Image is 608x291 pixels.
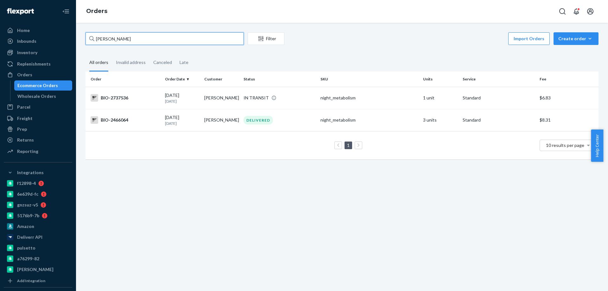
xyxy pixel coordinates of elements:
[17,137,34,143] div: Returns
[4,168,72,178] button: Integrations
[4,243,72,253] a: pulsetto
[180,54,188,71] div: Late
[204,76,238,82] div: Customer
[241,72,318,87] th: Status
[320,117,418,123] div: night_metabolism
[346,142,351,148] a: Page 1 is your current page
[17,38,36,44] div: Inbounds
[4,264,72,275] a: [PERSON_NAME]
[537,87,598,109] td: $6.83
[4,200,72,210] a: gnzsuz-v5
[546,142,584,148] span: 10 results per page
[4,135,72,145] a: Returns
[320,95,418,101] div: night_metabolism
[17,115,33,122] div: Freight
[248,32,284,45] button: Filter
[4,59,72,69] a: Replenishments
[202,87,241,109] td: [PERSON_NAME]
[17,202,38,208] div: gnzsuz-v5
[17,266,54,273] div: [PERSON_NAME]
[17,104,30,110] div: Parcel
[165,92,199,104] div: [DATE]
[244,116,273,124] div: DELIVERED
[4,232,72,242] a: Deliverr API
[17,256,39,262] div: a76299-82
[17,234,42,240] div: Deliverr API
[4,124,72,134] a: Prep
[86,8,107,15] a: Orders
[17,223,34,230] div: Amazon
[4,70,72,80] a: Orders
[17,245,35,251] div: pulsetto
[91,116,160,124] div: BIO-2466064
[537,109,598,131] td: $8.31
[91,94,160,102] div: BIO-2737536
[17,27,30,34] div: Home
[17,191,38,197] div: 6e639d-fc
[558,35,594,42] div: Create order
[85,72,162,87] th: Order
[421,72,460,87] th: Units
[591,130,603,162] button: Help Center
[4,47,72,58] a: Inventory
[165,98,199,104] p: [DATE]
[4,277,72,285] a: Add Integration
[421,87,460,109] td: 1 unit
[4,221,72,231] a: Amazon
[4,25,72,35] a: Home
[81,2,112,21] ol: breadcrumbs
[202,109,241,131] td: [PERSON_NAME]
[570,5,583,18] button: Open notifications
[4,146,72,156] a: Reporting
[162,72,202,87] th: Order Date
[4,102,72,112] a: Parcel
[463,95,535,101] p: Standard
[17,212,39,219] div: 5176b9-7b
[17,126,27,132] div: Prep
[60,5,72,18] button: Close Navigation
[4,254,72,264] a: a76299-82
[17,82,58,89] div: Ecommerce Orders
[460,72,537,87] th: Service
[556,5,569,18] button: Open Search Box
[4,36,72,46] a: Inbounds
[17,278,45,283] div: Add Integration
[248,35,284,42] div: Filter
[153,54,172,71] div: Canceled
[421,109,460,131] td: 3 units
[584,5,597,18] button: Open account menu
[244,95,269,101] div: IN TRANSIT
[85,32,244,45] input: Search orders
[17,180,36,187] div: f12898-4
[463,117,535,123] p: Standard
[165,121,199,126] p: [DATE]
[17,49,37,56] div: Inventory
[17,169,44,176] div: Integrations
[554,32,598,45] button: Create order
[116,54,146,71] div: Invalid address
[17,61,51,67] div: Replenishments
[4,211,72,221] a: 5176b9-7b
[318,72,421,87] th: SKU
[508,32,550,45] button: Import Orders
[4,189,72,199] a: 6e639d-fc
[4,113,72,123] a: Freight
[17,148,38,155] div: Reporting
[4,178,72,188] a: f12898-4
[14,80,73,91] a: Ecommerce Orders
[17,72,32,78] div: Orders
[89,54,108,72] div: All orders
[14,91,73,101] a: Wholesale Orders
[17,93,56,99] div: Wholesale Orders
[537,72,598,87] th: Fee
[7,8,34,15] img: Flexport logo
[165,114,199,126] div: [DATE]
